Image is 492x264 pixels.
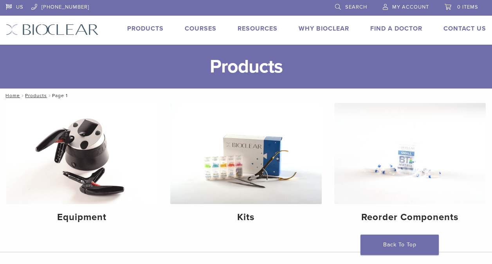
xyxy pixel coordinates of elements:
a: Why Bioclear [299,25,349,33]
img: Bioclear [6,24,99,35]
a: Resources [238,25,278,33]
a: Home [3,93,20,98]
span: / [20,94,25,98]
a: Equipment [6,103,158,230]
a: Contact Us [443,25,486,33]
img: Kits [170,103,322,204]
a: Back To Top [360,235,439,255]
span: Search [345,4,367,10]
a: Reorder Components [334,103,486,230]
a: Find A Doctor [370,25,422,33]
span: My Account [392,4,429,10]
a: Kits [170,103,322,230]
a: Courses [185,25,216,33]
img: Reorder Components [334,103,486,204]
span: / [47,94,52,98]
h4: Kits [177,210,315,224]
span: 0 items [457,4,478,10]
a: Products [25,93,47,98]
a: Products [127,25,164,33]
img: Equipment [6,103,158,204]
h4: Equipment [13,210,151,224]
h4: Reorder Components [341,210,479,224]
